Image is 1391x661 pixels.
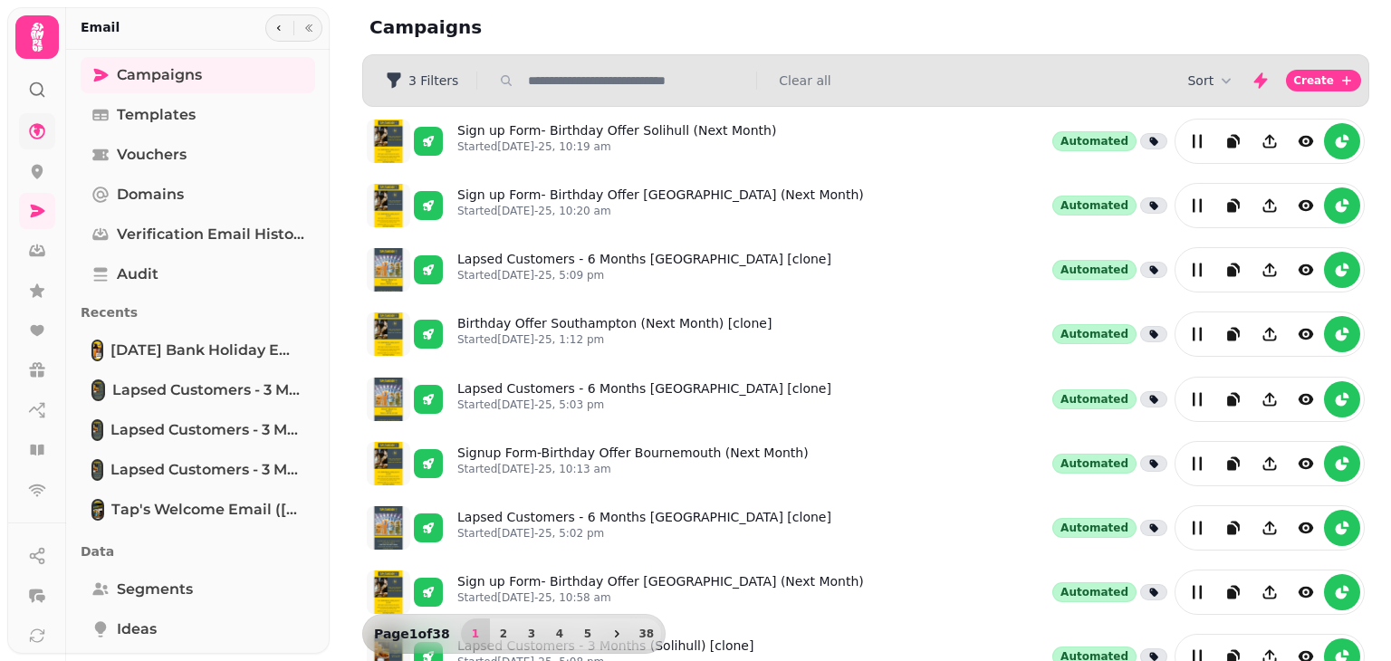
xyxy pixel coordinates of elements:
div: Automated [1052,324,1137,344]
h2: Email [81,18,120,36]
button: view [1288,445,1324,482]
a: Campaigns [81,57,315,93]
button: duplicate [1215,574,1252,610]
button: view [1288,574,1324,610]
span: 1 [468,628,483,639]
span: 5 [580,628,595,639]
button: view [1288,187,1324,224]
a: Vouchers [81,137,315,173]
span: Verification email history [117,224,304,245]
button: edit [1179,381,1215,417]
div: Automated [1052,582,1137,602]
p: Recents [81,296,315,329]
span: 2 [496,628,511,639]
img: aHR0cHM6Ly9zdGFtcGVkZS1zZXJ2aWNlLXByb2QtdGVtcGxhdGUtcHJldmlld3MuczMuZXUtd2VzdC0xLmFtYXpvbmF3cy5jb... [367,248,410,292]
button: duplicate [1215,187,1252,224]
img: aHR0cHM6Ly9zdGFtcGVkZS1zZXJ2aWNlLXByb2QtdGVtcGxhdGUtcHJldmlld3MuczMuZXUtd2VzdC0xLmFtYXpvbmF3cy5jb... [367,120,410,163]
button: edit [1179,510,1215,546]
div: Automated [1052,389,1137,409]
p: Data [81,535,315,568]
button: reports [1324,574,1360,610]
span: Create [1293,75,1334,86]
span: Audit [117,263,158,285]
a: Birthday Offer Southampton (Next Month) [clone]Started[DATE]-25, 1:12 pm [457,314,772,354]
a: Lapsed Customers - 3 Months (Solihull) [clone]Lapsed Customers - 3 Months (Solihull) [clone] [81,372,315,408]
button: Share campaign preview [1252,445,1288,482]
button: reports [1324,381,1360,417]
button: 5 [573,618,602,649]
button: edit [1179,445,1215,482]
button: edit [1179,316,1215,352]
button: Share campaign preview [1252,123,1288,159]
p: Started [DATE]-25, 5:02 pm [457,526,831,541]
span: Templates [117,104,196,126]
span: [DATE] Bank Holiday Email [GEOGRAPHIC_DATA] [clone] [110,340,304,361]
a: Templates [81,97,315,133]
button: 3 [517,618,546,649]
span: Segments [117,579,193,600]
button: Share campaign preview [1252,510,1288,546]
a: Sign up Form- Birthday Offer [GEOGRAPHIC_DATA] (Next Month)Started[DATE]-25, 10:20 am [457,186,864,225]
img: aHR0cHM6Ly9zdGFtcGVkZS1zZXJ2aWNlLXByb2QtdGVtcGxhdGUtcHJldmlld3MuczMuZXUtd2VzdC0xLmFtYXpvbmF3cy5jb... [367,570,410,614]
img: aHR0cHM6Ly9zdGFtcGVkZS1zZXJ2aWNlLXByb2QtdGVtcGxhdGUtcHJldmlld3MuczMuZXUtd2VzdC0xLmFtYXpvbmF3cy5jb... [367,442,410,485]
button: Sort [1187,72,1235,90]
button: edit [1179,187,1215,224]
a: Lapsed Customers - 6 Months [GEOGRAPHIC_DATA] [clone]Started[DATE]-25, 5:03 pm [457,379,831,419]
p: Started [DATE]-25, 10:13 am [457,462,809,476]
span: Domains [117,184,184,206]
img: aHR0cHM6Ly9zdGFtcGVkZS1zZXJ2aWNlLXByb2QtdGVtcGxhdGUtcHJldmlld3MuczMuZXUtd2VzdC0xLmFtYXpvbmF3cy5jb... [367,378,410,421]
a: Segments [81,571,315,608]
span: Vouchers [117,144,187,166]
span: Lapsed Customers - 3 Months ([GEOGRAPHIC_DATA]) [clone] [110,459,304,481]
p: Page 1 of 38 [367,625,457,643]
button: Share campaign preview [1252,574,1288,610]
span: 3 [524,628,539,639]
p: Started [DATE]-25, 10:19 am [457,139,776,154]
button: duplicate [1215,445,1252,482]
a: Domains [81,177,315,213]
button: duplicate [1215,381,1252,417]
button: 1 [461,618,490,649]
img: Lapsed Customers - 3 Months (Southampton) [clone] [93,421,101,439]
img: aHR0cHM6Ly9zdGFtcGVkZS1zZXJ2aWNlLXByb2QtdGVtcGxhdGUtcHJldmlld3MuczMuZXUtd2VzdC0xLmFtYXpvbmF3cy5jb... [367,184,410,227]
a: Ideas [81,611,315,647]
span: Lapsed Customers - 3 Months ([GEOGRAPHIC_DATA]) [clone] [110,419,304,441]
a: Verification email history [81,216,315,253]
a: Audit [81,256,315,292]
a: Sign up Form- Birthday Offer [GEOGRAPHIC_DATA] (Next Month)Started[DATE]-25, 10:58 am [457,572,864,612]
button: view [1288,123,1324,159]
button: 4 [545,618,574,649]
button: Clear all [779,72,830,90]
button: reports [1324,445,1360,482]
button: Share campaign preview [1252,316,1288,352]
button: duplicate [1215,123,1252,159]
a: Lapsed Customers - 3 Months (Portsmouth) [clone]Lapsed Customers - 3 Months ([GEOGRAPHIC_DATA]) [... [81,452,315,488]
button: Share campaign preview [1252,252,1288,288]
div: Automated [1052,518,1137,538]
button: view [1288,316,1324,352]
button: reports [1324,316,1360,352]
a: 25th Aug Bank Holiday Email Southampton [clone][DATE] Bank Holiday Email [GEOGRAPHIC_DATA] [clone] [81,332,315,369]
button: reports [1324,510,1360,546]
button: Share campaign preview [1252,381,1288,417]
button: reports [1324,123,1360,159]
img: Lapsed Customers - 3 Months (Solihull) [clone] [93,381,103,399]
button: Share campaign preview [1252,187,1288,224]
button: reports [1324,252,1360,288]
button: reports [1324,187,1360,224]
span: Ideas [117,618,157,640]
button: 2 [489,618,518,649]
img: Lapsed Customers - 3 Months (Portsmouth) [clone] [93,461,101,479]
a: Signup Form-Birthday Offer Bournemouth (Next Month)Started[DATE]-25, 10:13 am [457,444,809,484]
button: view [1288,510,1324,546]
span: Campaigns [117,64,202,86]
span: 3 Filters [408,74,458,87]
div: Automated [1052,131,1137,151]
button: 3 Filters [370,66,473,95]
button: duplicate [1215,316,1252,352]
button: next [601,618,632,649]
span: Lapsed Customers - 3 Months (Solihull) [clone] [112,379,304,401]
p: Started [DATE]-25, 5:09 pm [457,268,831,283]
button: view [1288,381,1324,417]
button: 38 [632,618,661,649]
